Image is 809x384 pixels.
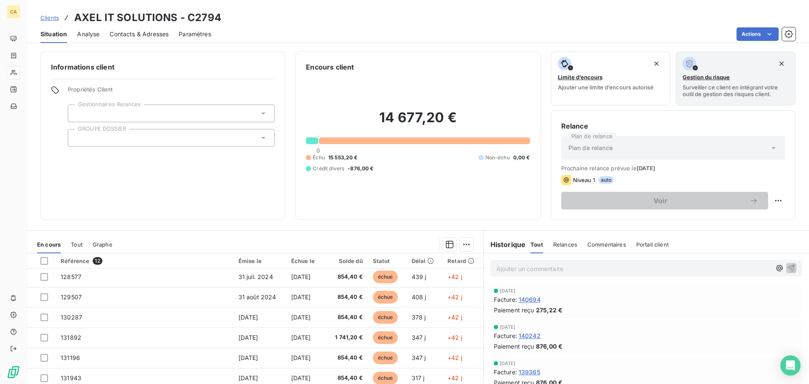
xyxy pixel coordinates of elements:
[75,110,82,117] input: Ajouter une valeur
[373,352,398,364] span: échue
[306,109,530,134] h2: 14 677,20 €
[412,334,426,341] span: 347 j
[40,13,59,22] a: Clients
[494,331,517,340] span: Facture :
[61,273,81,280] span: 128577
[74,10,221,25] h3: AXEL IT SOLUTIONS - C2794
[40,30,67,38] span: Situation
[238,334,258,341] span: [DATE]
[373,291,398,303] span: échue
[780,355,801,376] div: Open Intercom Messenger
[494,368,517,376] span: Facture :
[110,30,169,38] span: Contacts & Adresses
[513,154,530,161] span: 0,00 €
[412,258,437,264] div: Délai
[536,306,563,314] span: 275,22 €
[519,331,541,340] span: 140242
[519,368,540,376] span: 139365
[238,293,276,301] span: 31 août 2024
[61,354,80,361] span: 131196
[71,241,83,248] span: Tout
[238,374,258,381] span: [DATE]
[316,147,320,154] span: 0
[500,325,516,330] span: [DATE]
[373,311,398,324] span: échue
[412,314,426,321] span: 378 j
[328,313,363,322] span: 854,40 €
[558,84,654,91] span: Ajouter une limite d’encours autorisé
[328,374,363,382] span: 854,40 €
[7,5,20,19] div: CA
[447,354,462,361] span: +42 j
[447,293,462,301] span: +42 j
[37,241,61,248] span: En cours
[51,62,275,72] h6: Informations client
[328,293,363,301] span: 854,40 €
[636,241,669,248] span: Portail client
[291,314,311,321] span: [DATE]
[500,361,516,366] span: [DATE]
[61,293,82,301] span: 129507
[238,314,258,321] span: [DATE]
[447,258,478,264] div: Retard
[93,241,113,248] span: Graphe
[573,177,595,183] span: Niveau 1
[238,354,258,361] span: [DATE]
[571,197,750,204] span: Voir
[348,165,373,172] span: -876,00 €
[412,293,426,301] span: 408 j
[328,258,363,264] div: Solde dû
[737,27,779,41] button: Actions
[373,258,402,264] div: Statut
[328,273,363,281] span: 854,40 €
[494,342,534,351] span: Paiement reçu
[587,241,626,248] span: Commentaires
[484,239,526,250] h6: Historique
[40,14,59,21] span: Clients
[561,192,768,209] button: Voir
[61,257,228,265] div: Référence
[306,62,354,72] h6: Encours client
[7,365,20,379] img: Logo LeanPay
[500,288,516,293] span: [DATE]
[291,273,311,280] span: [DATE]
[61,374,81,381] span: 131943
[598,176,614,184] span: auto
[291,334,311,341] span: [DATE]
[373,331,398,344] span: échue
[179,30,211,38] span: Paramètres
[637,165,656,172] span: [DATE]
[447,314,462,321] span: +42 j
[558,74,603,81] span: Limite d’encours
[238,273,273,280] span: 31 juil. 2024
[683,84,788,97] span: Surveiller ce client en intégrant votre outil de gestion des risques client.
[291,293,311,301] span: [DATE]
[568,144,613,152] span: Plan de relance
[61,334,81,341] span: 131892
[447,334,462,341] span: +42 j
[485,154,510,161] span: Non-échu
[75,134,82,142] input: Ajouter une valeur
[291,354,311,361] span: [DATE]
[412,374,425,381] span: 317 j
[683,74,730,81] span: Gestion du risque
[313,154,325,161] span: Échu
[373,271,398,283] span: échue
[412,273,426,280] span: 439 j
[530,241,543,248] span: Tout
[412,354,426,361] span: 347 j
[328,333,363,342] span: 1 741,20 €
[93,257,102,265] span: 12
[238,258,281,264] div: Émise le
[328,354,363,362] span: 854,40 €
[61,314,82,321] span: 130287
[447,374,462,381] span: +42 j
[561,165,785,172] span: Prochaine relance prévue le
[291,258,318,264] div: Échue le
[551,51,671,105] button: Limite d’encoursAjouter une limite d’encours autorisé
[291,374,311,381] span: [DATE]
[494,306,534,314] span: Paiement reçu
[313,165,344,172] span: Crédit divers
[447,273,462,280] span: +42 j
[77,30,99,38] span: Analyse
